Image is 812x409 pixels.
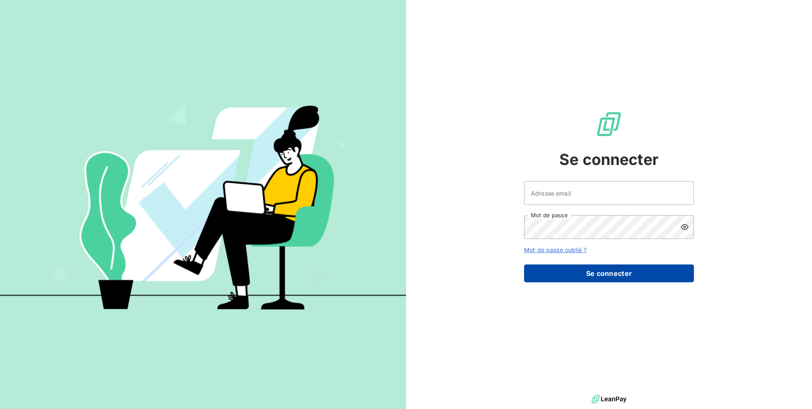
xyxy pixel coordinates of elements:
[592,393,626,406] img: logo
[524,246,586,253] a: Mot de passe oublié ?
[524,264,694,282] button: Se connecter
[595,111,623,138] img: Logo LeanPay
[559,148,659,171] span: Se connecter
[524,181,694,205] input: placeholder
